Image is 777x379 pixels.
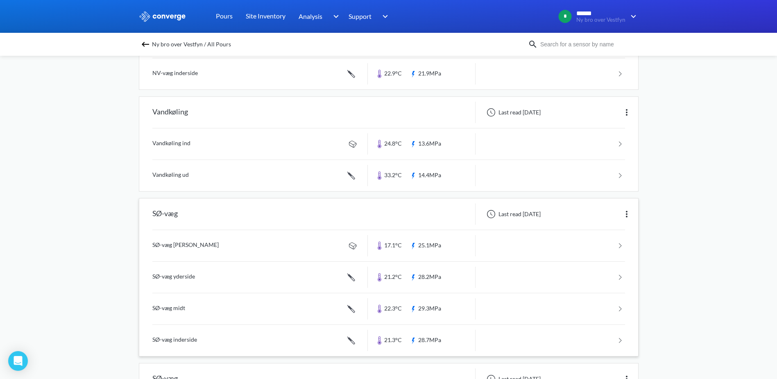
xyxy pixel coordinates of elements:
[140,39,150,49] img: backspace.svg
[349,11,372,21] span: Support
[152,39,231,50] span: Ny bro over Vestfyn / All Pours
[625,11,639,21] img: downArrow.svg
[152,102,188,123] div: Vandkøling
[528,39,538,49] img: icon-search.svg
[139,11,186,22] img: logo_ewhite.svg
[152,203,178,225] div: SØ-væg
[622,209,632,219] img: more.svg
[482,107,543,117] div: Last read [DATE]
[622,107,632,117] img: more.svg
[8,351,28,371] div: Open Intercom Messenger
[299,11,322,21] span: Analysis
[538,40,637,49] input: Search for a sensor by name
[328,11,341,21] img: downArrow.svg
[482,209,543,219] div: Last read [DATE]
[377,11,390,21] img: downArrow.svg
[576,17,625,23] span: Ny bro over Vestfyn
